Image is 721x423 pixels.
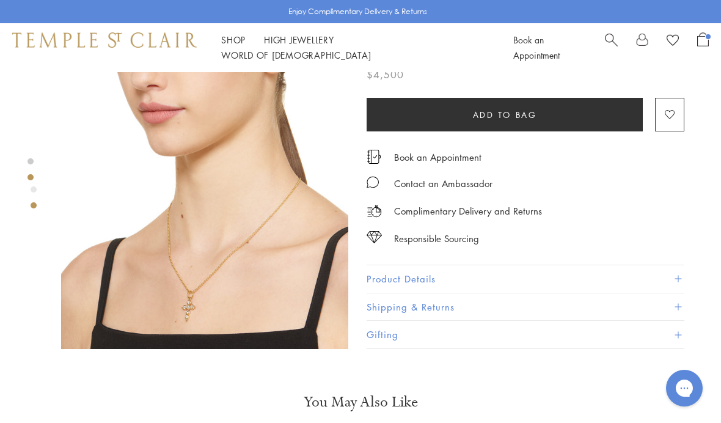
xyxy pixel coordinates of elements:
img: icon_sourcing.svg [367,231,382,243]
span: Add to bag [473,108,537,122]
a: World of [DEMOGRAPHIC_DATA]World of [DEMOGRAPHIC_DATA] [221,49,371,61]
a: Book an Appointment [394,150,481,164]
img: icon_appointment.svg [367,150,381,164]
a: Book an Appointment [513,34,560,61]
div: Product gallery navigation [31,183,37,218]
img: Temple St. Clair [12,32,197,47]
button: Gifting [367,321,684,348]
img: icon_delivery.svg [367,204,382,219]
a: Open Shopping Bag [697,32,709,63]
div: Contact an Ambassador [394,176,492,191]
button: Product Details [367,265,684,293]
div: Responsible Sourcing [394,231,479,246]
p: Complimentary Delivery and Returns [394,204,542,219]
button: Add to bag [367,98,643,131]
h3: You May Also Like [49,392,672,412]
a: High JewelleryHigh Jewellery [264,34,334,46]
a: View Wishlist [667,32,679,51]
nav: Main navigation [221,32,486,63]
a: ShopShop [221,34,246,46]
p: Enjoy Complimentary Delivery & Returns [288,6,427,18]
iframe: Gorgias live chat messenger [660,366,709,411]
span: $4,500 [367,67,404,83]
img: 18K Classic Cross Pendant [61,62,348,349]
a: Search [605,32,618,63]
img: MessageIcon-01_2.svg [367,176,379,188]
button: Shipping & Returns [367,293,684,321]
